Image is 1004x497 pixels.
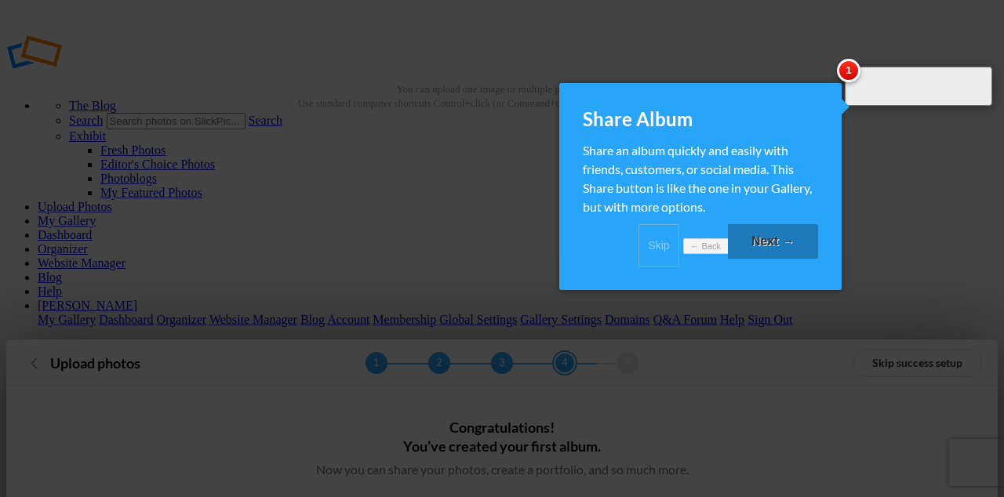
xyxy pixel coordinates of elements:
a: Skip [638,224,679,267]
div: Share an album quickly and easily with friends, customers, or social media. This Share button is ... [583,141,818,216]
a: Next → [728,224,818,259]
a: ← Back [683,238,728,255]
span: 1 [837,59,860,82]
div: Share Album [583,107,818,132]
